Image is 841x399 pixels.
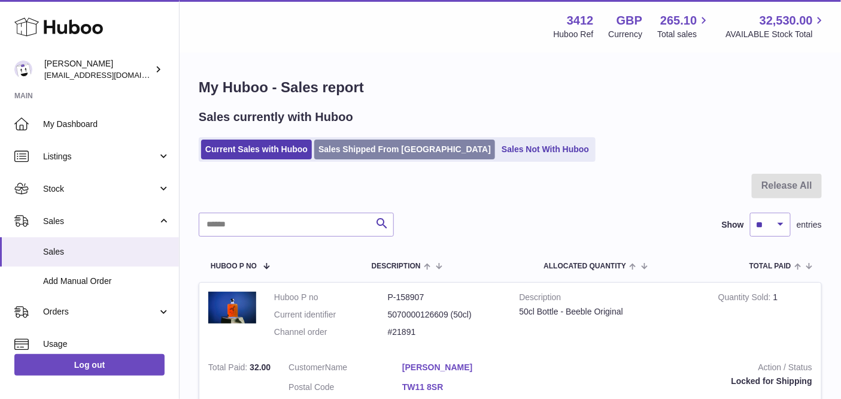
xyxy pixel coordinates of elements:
[402,382,516,393] a: TW11 8SR
[44,58,152,81] div: [PERSON_NAME]
[725,13,827,40] a: 32,530.00 AVAILABLE Stock Total
[289,382,402,396] dt: Postal Code
[199,109,353,125] h2: Sales currently with Huboo
[289,362,402,376] dt: Name
[208,292,256,324] img: 34121682000890.JPG
[725,29,827,40] span: AVAILABLE Stock Total
[520,306,700,318] div: 50cl Bottle - Beeble Original
[201,140,312,159] a: Current Sales with Huboo
[14,61,32,78] img: info@beeble.buzz
[749,262,791,270] span: Total paid
[43,306,157,318] span: Orders
[718,292,773,305] strong: Quantity Sold
[250,362,271,372] span: 32.00
[208,362,250,375] strong: Total Paid
[657,13,711,40] a: 265.10 Total sales
[520,292,700,306] strong: Description
[314,140,495,159] a: Sales Shipped From [GEOGRAPHIC_DATA]
[760,13,813,29] span: 32,530.00
[534,362,812,376] strong: Action / Status
[497,140,593,159] a: Sales Not With Huboo
[372,262,421,270] span: Description
[544,262,626,270] span: ALLOCATED Quantity
[722,219,744,231] label: Show
[43,276,170,287] span: Add Manual Order
[44,70,176,80] span: [EMAIL_ADDRESS][DOMAIN_NAME]
[388,327,502,338] dd: #21891
[388,292,502,303] dd: P-158907
[567,13,594,29] strong: 3412
[274,292,388,303] dt: Huboo P no
[709,283,821,353] td: 1
[199,78,822,97] h1: My Huboo - Sales report
[609,29,643,40] div: Currency
[657,29,711,40] span: Total sales
[797,219,822,231] span: entries
[43,151,157,162] span: Listings
[211,262,257,270] span: Huboo P no
[554,29,594,40] div: Huboo Ref
[43,246,170,258] span: Sales
[43,338,170,350] span: Usage
[660,13,697,29] span: 265.10
[402,362,516,373] a: [PERSON_NAME]
[274,327,388,338] dt: Channel order
[14,354,165,376] a: Log out
[388,309,502,321] dd: 5070000126609 (50cl)
[43,119,170,130] span: My Dashboard
[617,13,642,29] strong: GBP
[289,362,325,372] span: Customer
[43,183,157,195] span: Stock
[274,309,388,321] dt: Current identifier
[534,376,812,387] div: Locked for Shipping
[43,216,157,227] span: Sales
